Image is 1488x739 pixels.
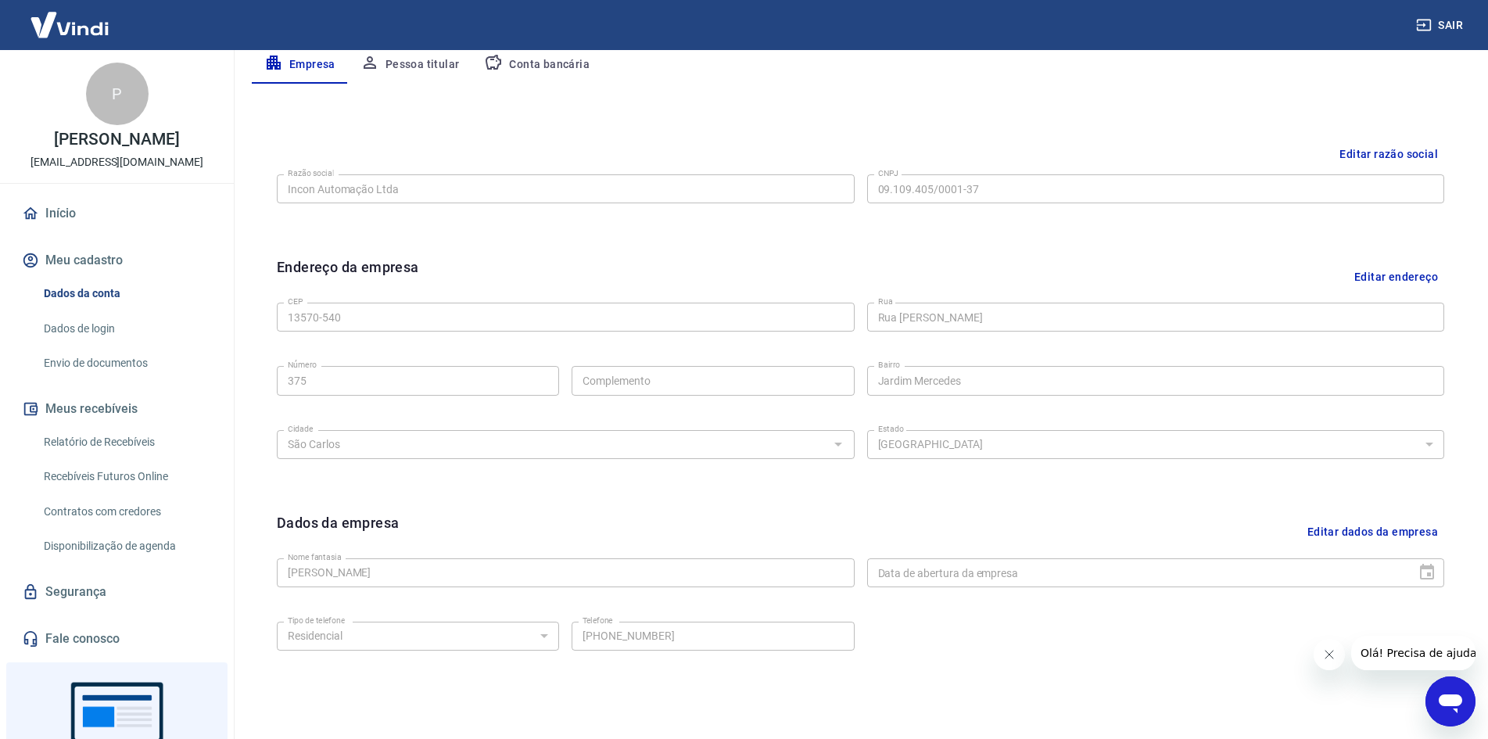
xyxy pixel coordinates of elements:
a: Disponibilização de agenda [38,530,215,562]
label: CNPJ [878,167,898,179]
button: Empresa [252,46,348,84]
button: Meus recebíveis [19,392,215,426]
div: P [86,63,149,125]
label: Estado [878,423,904,435]
label: CEP [288,296,303,307]
input: Digite aqui algumas palavras para buscar a cidade [281,435,824,454]
label: Bairro [878,359,900,371]
a: Segurança [19,575,215,609]
label: Nome fantasia [288,551,342,563]
iframe: Fechar mensagem [1314,639,1345,670]
button: Editar razão social [1333,140,1444,169]
label: Telefone [583,615,613,626]
label: Tipo de telefone [288,615,345,626]
a: Envio de documentos [38,347,215,379]
a: Início [19,196,215,231]
a: Relatório de Recebíveis [38,426,215,458]
button: Conta bancária [471,46,602,84]
a: Fale conosco [19,622,215,656]
button: Meu cadastro [19,243,215,278]
button: Sair [1413,11,1469,40]
img: Vindi [19,1,120,48]
iframe: Mensagem da empresa [1351,636,1475,670]
button: Editar dados da empresa [1301,512,1444,552]
input: DD/MM/YYYY [867,558,1406,587]
p: [EMAIL_ADDRESS][DOMAIN_NAME] [30,154,203,170]
span: Olá! Precisa de ajuda? [9,11,131,23]
label: Razão social [288,167,334,179]
p: [PERSON_NAME] [54,131,179,148]
h6: Dados da empresa [277,512,399,552]
h6: Endereço da empresa [277,256,419,296]
button: Editar endereço [1348,256,1444,296]
label: Número [288,359,317,371]
a: Contratos com credores [38,496,215,528]
a: Dados da conta [38,278,215,310]
a: Recebíveis Futuros Online [38,461,215,493]
label: Rua [878,296,893,307]
a: Dados de login [38,313,215,345]
button: Pessoa titular [348,46,472,84]
label: Cidade [288,423,313,435]
iframe: Botão para abrir a janela de mensagens [1425,676,1475,726]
